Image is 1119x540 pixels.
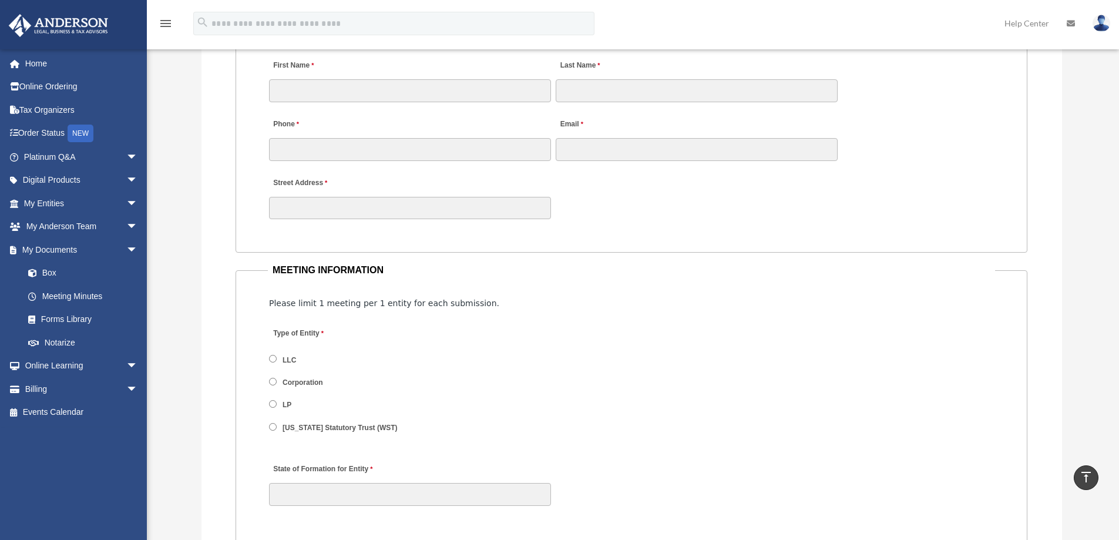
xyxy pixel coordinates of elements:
[126,169,150,193] span: arrow_drop_down
[269,462,375,478] label: State of Formation for Entity
[269,176,381,192] label: Street Address
[8,192,156,215] a: My Entitiesarrow_drop_down
[556,117,586,133] label: Email
[8,377,156,401] a: Billingarrow_drop_down
[126,145,150,169] span: arrow_drop_down
[126,215,150,239] span: arrow_drop_down
[8,145,156,169] a: Platinum Q&Aarrow_drop_down
[16,261,156,285] a: Box
[1093,15,1110,32] img: User Pic
[269,58,317,74] label: First Name
[269,298,499,308] span: Please limit 1 meeting per 1 entity for each submission.
[5,14,112,37] img: Anderson Advisors Platinum Portal
[8,52,156,75] a: Home
[8,238,156,261] a: My Documentsarrow_drop_down
[8,98,156,122] a: Tax Organizers
[8,75,156,99] a: Online Ordering
[159,21,173,31] a: menu
[269,326,381,342] label: Type of Entity
[68,125,93,142] div: NEW
[16,331,156,354] a: Notarize
[16,308,156,331] a: Forms Library
[126,238,150,262] span: arrow_drop_down
[1074,465,1098,490] a: vertical_align_top
[196,16,209,29] i: search
[8,354,156,378] a: Online Learningarrow_drop_down
[126,354,150,378] span: arrow_drop_down
[126,192,150,216] span: arrow_drop_down
[16,284,150,308] a: Meeting Minutes
[126,377,150,401] span: arrow_drop_down
[279,355,301,365] label: LLC
[269,117,302,133] label: Phone
[8,122,156,146] a: Order StatusNEW
[1079,470,1093,484] i: vertical_align_top
[159,16,173,31] i: menu
[279,378,327,388] label: Corporation
[8,169,156,192] a: Digital Productsarrow_drop_down
[556,58,603,74] label: Last Name
[279,422,402,433] label: [US_STATE] Statutory Trust (WST)
[8,401,156,424] a: Events Calendar
[279,400,296,411] label: LP
[268,262,995,279] legend: MEETING INFORMATION
[8,215,156,239] a: My Anderson Teamarrow_drop_down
